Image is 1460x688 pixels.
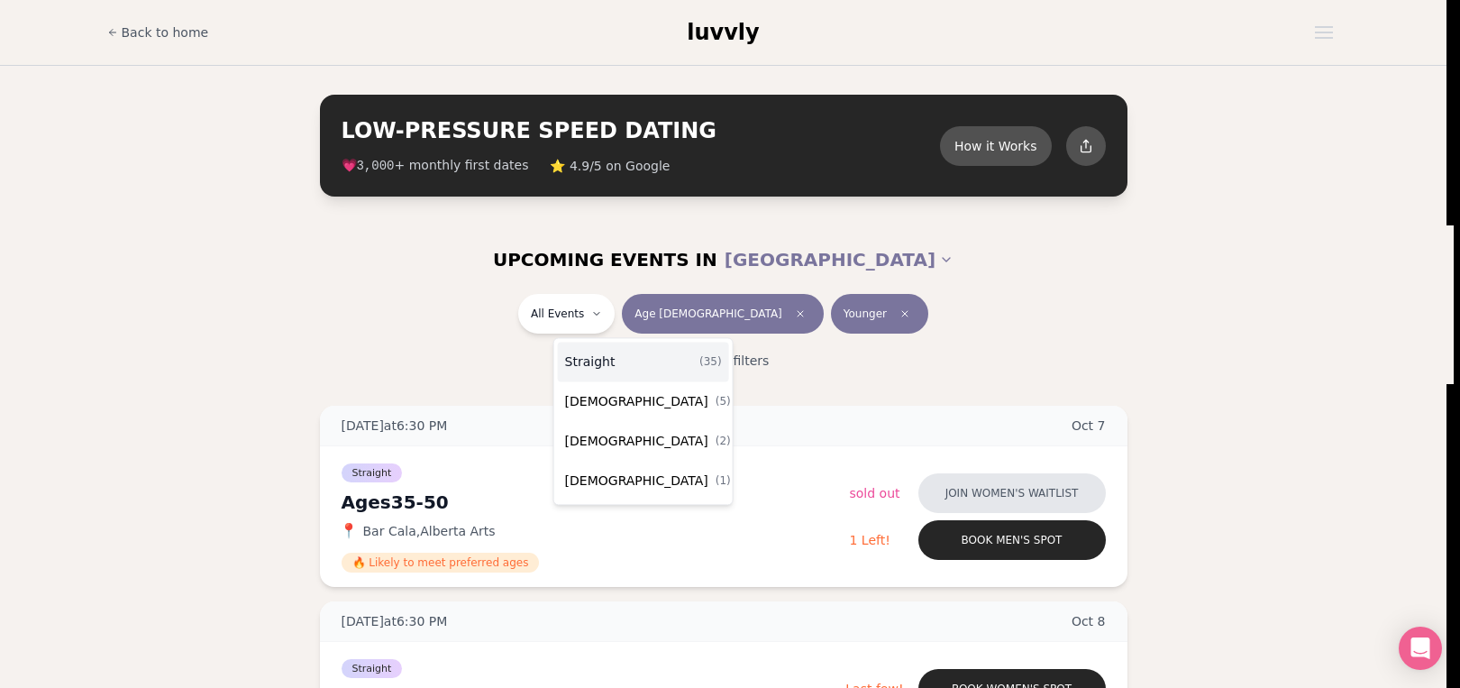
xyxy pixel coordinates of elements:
span: [DEMOGRAPHIC_DATA] [565,472,708,490]
span: ( 2 ) [716,434,731,448]
span: ( 5 ) [716,394,731,408]
span: ( 1 ) [716,473,731,488]
span: ( 35 ) [699,354,722,369]
span: [DEMOGRAPHIC_DATA] [565,432,708,450]
span: Straight [565,353,616,371]
span: [DEMOGRAPHIC_DATA] [565,392,708,410]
